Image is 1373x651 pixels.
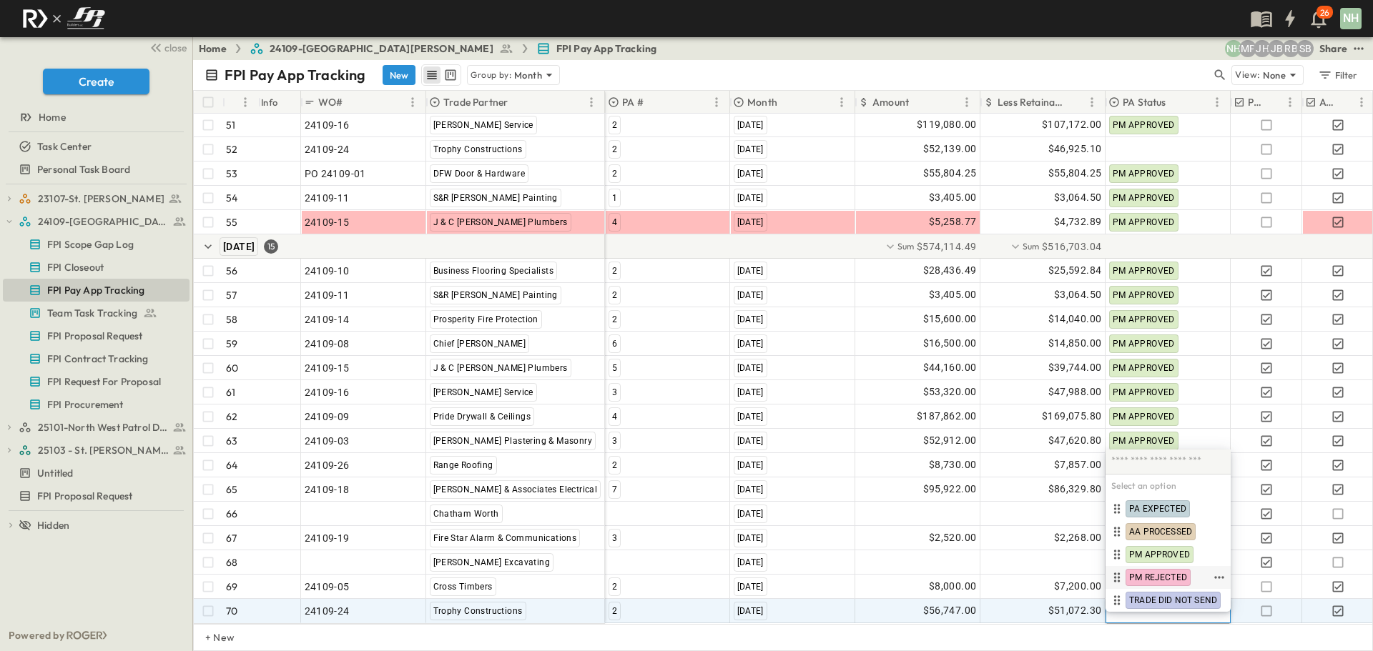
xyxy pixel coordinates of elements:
[1106,474,1231,497] h6: Select an option
[47,306,137,320] span: Team Task Tracking
[3,326,187,346] a: FPI Proposal Request
[923,602,977,619] span: $56,747.00
[226,555,237,570] p: 68
[872,95,909,109] p: Amount
[305,167,366,181] span: PO 24109-01
[929,189,977,206] span: $3,405.00
[205,630,214,645] p: + New
[612,582,617,592] span: 2
[1225,40,1242,57] div: Nila Hutcheson (nhutcheson@fpibuilders.com)
[383,65,415,85] button: New
[1048,481,1102,497] span: $86,329.80
[612,144,617,154] span: 2
[37,518,69,532] span: Hidden
[646,94,662,110] button: Sort
[3,303,187,323] a: Team Task Tracking
[226,580,237,594] p: 69
[47,374,161,389] span: FPI Request For Proposal
[1129,595,1217,606] span: TRADE DID NOT SEND
[1320,7,1329,19] p: 26
[1108,592,1228,609] div: TRADE DID NOT SEND
[1169,94,1185,110] button: Sort
[223,241,255,252] span: [DATE]
[737,509,764,519] span: [DATE]
[1113,436,1175,446] span: PM APPROVED
[923,141,977,157] span: $52,139.00
[612,169,617,179] span: 2
[305,580,350,594] span: 24109-05
[228,94,244,110] button: Sort
[612,120,617,130] span: 2
[514,68,542,82] p: Month
[1048,335,1102,352] span: $14,850.00
[3,463,187,483] a: Untitled
[737,290,764,300] span: [DATE]
[3,393,190,416] div: FPI Procurementtest
[47,260,104,274] span: FPI Closeout
[737,363,764,373] span: [DATE]
[250,41,513,56] a: 24109-[GEOGRAPHIC_DATA][PERSON_NAME]
[226,458,237,472] p: 64
[1248,95,1267,109] p: PE Expecting
[305,288,350,302] span: 24109-11
[226,361,238,375] p: 60
[923,481,977,497] span: $95,922.00
[3,302,190,324] div: Team Task Trackingtest
[3,349,187,369] a: FPI Contract Tracking
[897,240,915,252] p: Sum
[226,507,237,521] p: 66
[433,144,523,154] span: Trophy Constructions
[737,169,764,179] span: [DATE]
[1319,41,1347,56] div: Share
[737,193,764,203] span: [DATE]
[1113,314,1175,324] span: PM APPROVED
[421,64,461,86] div: table view
[199,41,227,56] a: Home
[423,66,441,84] button: row view
[433,582,493,592] span: Cross Timbers
[923,165,977,182] span: $55,804.25
[144,37,190,57] button: close
[1319,95,1339,109] p: AA Processed
[737,266,764,276] span: [DATE]
[433,363,568,373] span: J & C [PERSON_NAME] Plumbers
[1312,65,1362,85] button: Filter
[737,436,764,446] span: [DATE]
[1235,67,1260,83] p: View:
[1113,120,1175,130] span: PM APPROVED
[1048,165,1102,182] span: $55,804.25
[433,509,499,519] span: Chatham Worth
[47,397,124,412] span: FPI Procurement
[443,95,508,109] p: Trade Partner
[737,314,764,324] span: [DATE]
[737,339,764,349] span: [DATE]
[37,489,132,503] span: FPI Proposal Request
[1339,6,1363,31] button: NH
[612,436,617,446] span: 3
[1123,95,1166,109] p: PA Status
[737,606,764,616] span: [DATE]
[433,606,523,616] span: Trophy Constructions
[1113,387,1175,397] span: PM APPROVED
[433,484,598,495] span: [PERSON_NAME] & Associates Electrical
[612,460,617,470] span: 2
[471,68,511,82] p: Group by:
[612,290,617,300] span: 2
[612,412,617,422] span: 4
[1113,290,1175,300] span: PM APPROVED
[923,432,977,449] span: $52,912.00
[737,144,764,154] span: [DATE]
[226,118,235,132] p: 51
[37,466,73,480] span: Untitled
[19,417,187,437] a: 25101-North West Patrol Division
[305,191,350,205] span: 24109-11
[1129,526,1192,537] span: AA PROCESSED
[923,359,977,376] span: $44,160.00
[226,264,237,278] p: 56
[39,110,66,124] span: Home
[1342,94,1357,110] button: Sort
[1340,8,1362,29] div: NH
[917,116,976,133] span: $119,080.00
[226,215,237,229] p: 55
[261,82,278,122] div: Info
